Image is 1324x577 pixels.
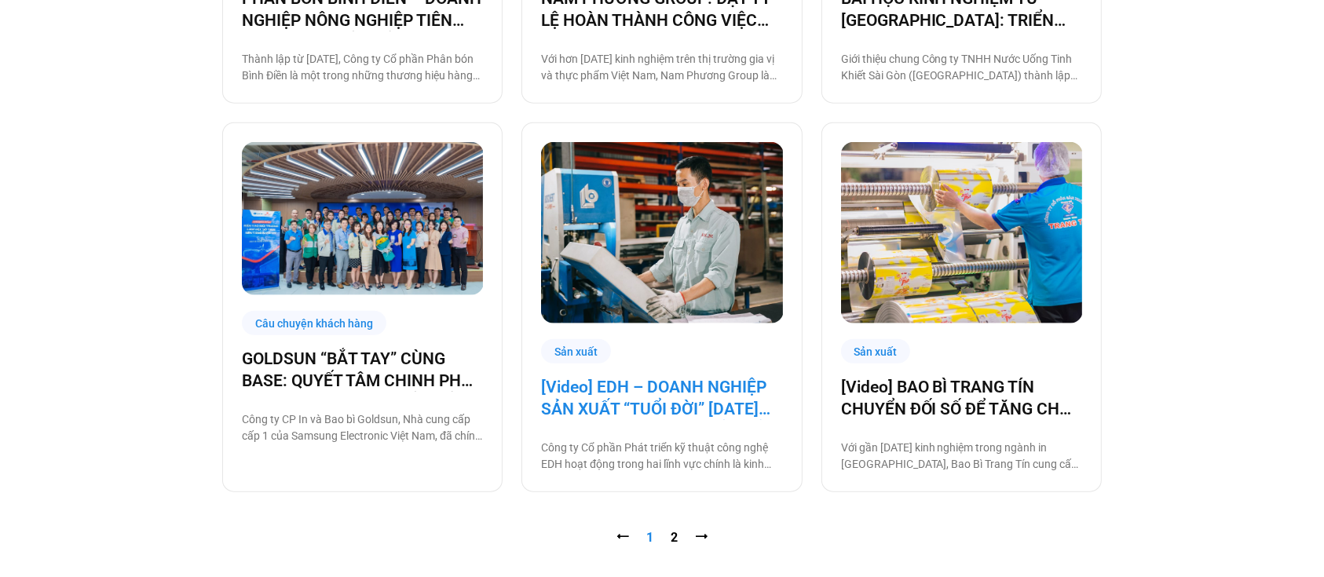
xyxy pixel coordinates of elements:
a: GOLDSUN “BẮT TAY” CÙNG BASE: QUYẾT TÂM CHINH PHỤC CHẶNG ĐƯỜNG CHUYỂN ĐỔI SỐ TOÀN DIỆN [242,348,483,392]
p: Công ty Cổ phần Phát triển kỹ thuật công nghệ EDH hoạt động trong hai lĩnh vực chính là kinh doan... [541,440,782,473]
p: Thành lập từ [DATE], Công ty Cổ phần Phân bón Bình Điền là một trong những thương hiệu hàng đầu c... [242,51,483,84]
p: Với gần [DATE] kinh nghiệm trong ngành in [GEOGRAPHIC_DATA], Bao Bì Trang Tín cung cấp tất cả các... [841,440,1082,473]
div: Câu chuyện khách hàng [242,311,386,335]
span: ⭠ [616,530,629,545]
div: Sản xuất [841,339,911,363]
p: Công ty CP In và Bao bì Goldsun, Nhà cung cấp cấp 1 của Samsung Electronic Việt Nam, đã chính thứ... [242,411,483,444]
p: Với hơn [DATE] kinh nghiệm trên thị trường gia vị và thực phẩm Việt Nam, Nam Phương Group là đơn ... [541,51,782,84]
a: Doanh-nghiep-san-xua-edh-chuyen-doi-so-cung-base [541,142,782,323]
a: 2 [671,530,678,545]
a: [Video] BAO BÌ TRANG TÍN CHUYỂN ĐỐI SỐ ĐỂ TĂNG CHẤT LƯỢNG, GIẢM CHI PHÍ [841,376,1082,420]
img: Doanh-nghiep-san-xua-edh-chuyen-doi-so-cung-base [541,142,783,323]
a: Số hóa các quy trình làm việc cùng Base.vn là một bước trung gian cực kỳ quan trọng để Goldsun xâ... [242,142,483,295]
div: Sản xuất [541,339,611,363]
img: Số hóa các quy trình làm việc cùng Base.vn là một bước trung gian cực kỳ quan trọng để Goldsun xâ... [242,142,484,295]
p: Giới thiệu chung Công ty TNHH Nước Uống Tinh Khiết Sài Gòn ([GEOGRAPHIC_DATA]) thành lập [DATE] b... [841,51,1082,84]
a: ⭢ [695,530,708,545]
a: [Video] EDH – DOANH NGHIỆP SẢN XUẤT “TUỔI ĐỜI” [DATE] VÀ CÂU CHUYỆN CHUYỂN ĐỔI SỐ CÙNG [DOMAIN_NAME] [541,376,782,420]
nav: Pagination [222,528,1102,547]
span: 1 [646,530,653,545]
